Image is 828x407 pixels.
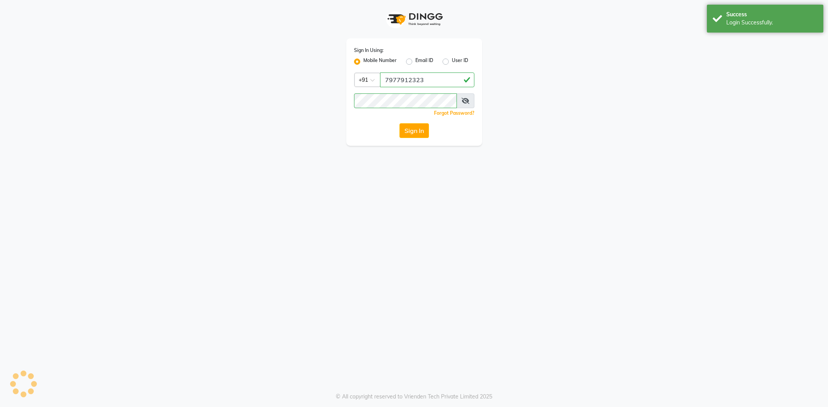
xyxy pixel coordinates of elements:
[383,8,445,31] img: logo1.svg
[354,93,457,108] input: Username
[380,72,474,87] input: Username
[363,57,397,66] label: Mobile Number
[415,57,433,66] label: Email ID
[726,19,818,27] div: Login Successfully.
[434,110,474,116] a: Forgot Password?
[399,123,429,138] button: Sign In
[726,10,818,19] div: Success
[354,47,384,54] label: Sign In Using:
[452,57,468,66] label: User ID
